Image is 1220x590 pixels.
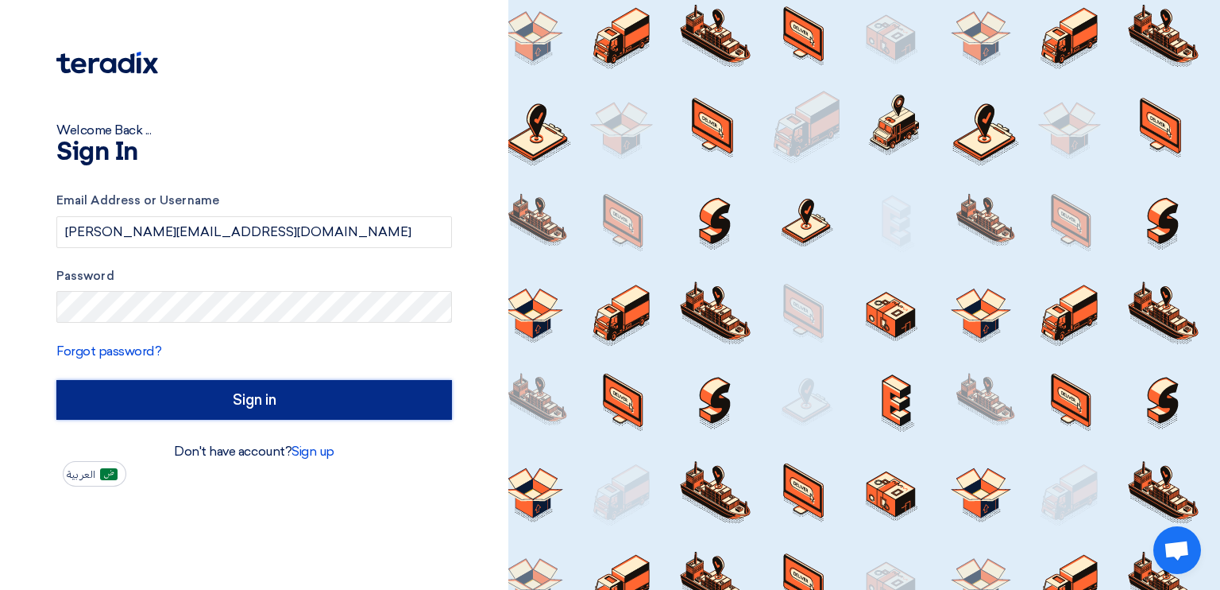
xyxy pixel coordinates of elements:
[56,267,452,285] label: Password
[100,468,118,480] img: ar-AR.png
[67,469,95,480] span: العربية
[56,52,158,74] img: Teradix logo
[56,192,452,210] label: Email Address or Username
[56,380,452,420] input: Sign in
[56,442,452,461] div: Don't have account?
[56,344,161,359] a: Forgot password?
[56,140,452,165] h1: Sign In
[63,461,126,487] button: العربية
[56,216,452,248] input: Enter your business email or username
[56,121,452,140] div: Welcome Back ...
[291,444,334,459] a: Sign up
[1153,526,1201,574] a: دردشة مفتوحة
